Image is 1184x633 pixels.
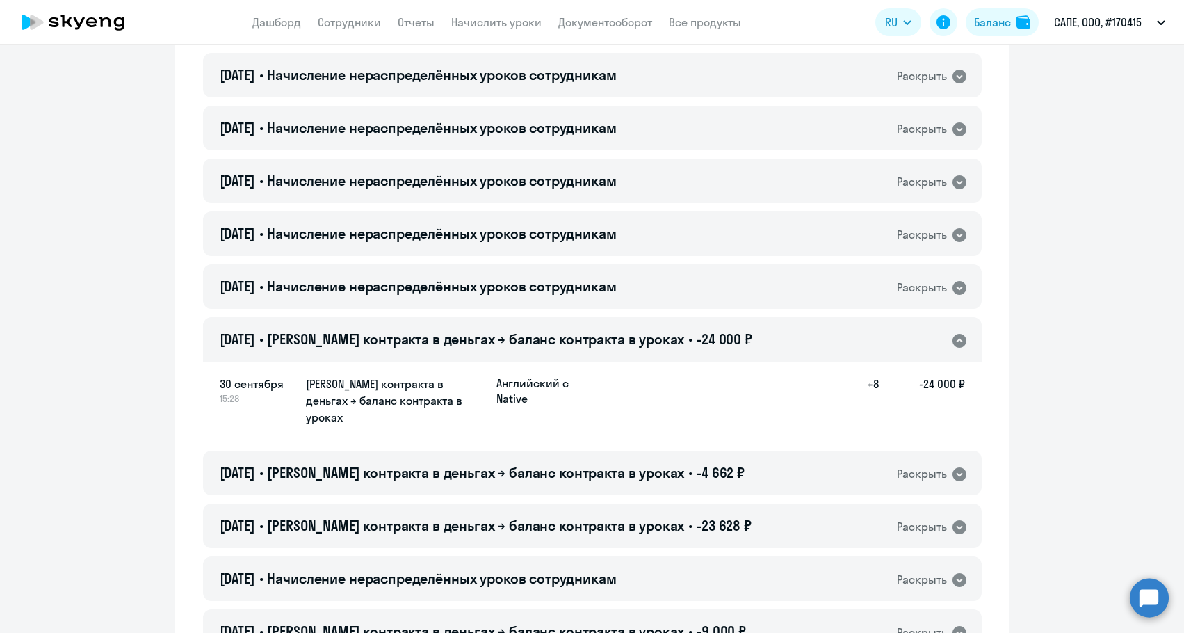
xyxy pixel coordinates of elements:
[875,8,921,36] button: RU
[897,571,947,588] div: Раскрыть
[688,330,692,348] span: •
[259,119,263,136] span: •
[220,172,255,189] span: [DATE]
[220,517,255,534] span: [DATE]
[697,517,752,534] span: -23 628 ₽
[252,15,301,29] a: Дашборд
[697,330,752,348] span: -24 000 ₽
[697,464,745,481] span: -4 662 ₽
[259,570,263,587] span: •
[220,330,255,348] span: [DATE]
[897,226,947,243] div: Раскрыть
[267,517,684,534] span: [PERSON_NAME] контракта в деньгах → баланс контракта в уроках
[398,15,435,29] a: Отчеты
[834,376,879,427] h5: +8
[558,15,652,29] a: Документооборот
[267,225,616,242] span: Начисление нераспределённых уроков сотрудникам
[1047,6,1172,39] button: САПЕ, ООО, #170415
[1054,14,1142,31] p: САПЕ, ООО, #170415
[267,330,684,348] span: [PERSON_NAME] контракта в деньгах → баланс контракта в уроках
[897,173,947,191] div: Раскрыть
[897,279,947,296] div: Раскрыть
[259,464,263,481] span: •
[220,570,255,587] span: [DATE]
[897,465,947,483] div: Раскрыть
[267,66,616,83] span: Начисление нераспределённых уроков сотрудникам
[220,392,295,405] span: 15:28
[259,225,263,242] span: •
[259,278,263,295] span: •
[220,464,255,481] span: [DATE]
[974,14,1011,31] div: Баланс
[267,464,684,481] span: [PERSON_NAME] контракта в деньгах → баланс контракта в уроках
[267,570,616,587] span: Начисление нераспределённых уроков сотрудникам
[220,278,255,295] span: [DATE]
[1016,15,1030,29] img: balance
[688,517,692,534] span: •
[688,464,692,481] span: •
[267,172,616,189] span: Начисление нераспределённых уроков сотрудникам
[669,15,741,29] a: Все продукты
[259,517,263,534] span: •
[267,278,616,295] span: Начисление нераспределённых уроков сотрудникам
[220,376,295,392] span: 30 сентября
[966,8,1039,36] button: Балансbalance
[897,67,947,85] div: Раскрыть
[897,120,947,138] div: Раскрыть
[259,172,263,189] span: •
[267,119,616,136] span: Начисление нераспределённых уроков сотрудникам
[220,66,255,83] span: [DATE]
[259,330,263,348] span: •
[259,66,263,83] span: •
[496,376,601,406] p: Английский с Native
[306,376,485,426] h5: [PERSON_NAME] контракта в деньгах → баланс контракта в уроках
[318,15,381,29] a: Сотрудники
[885,14,898,31] span: RU
[879,376,965,427] h5: -24 000 ₽
[220,119,255,136] span: [DATE]
[220,225,255,242] span: [DATE]
[451,15,542,29] a: Начислить уроки
[897,518,947,536] div: Раскрыть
